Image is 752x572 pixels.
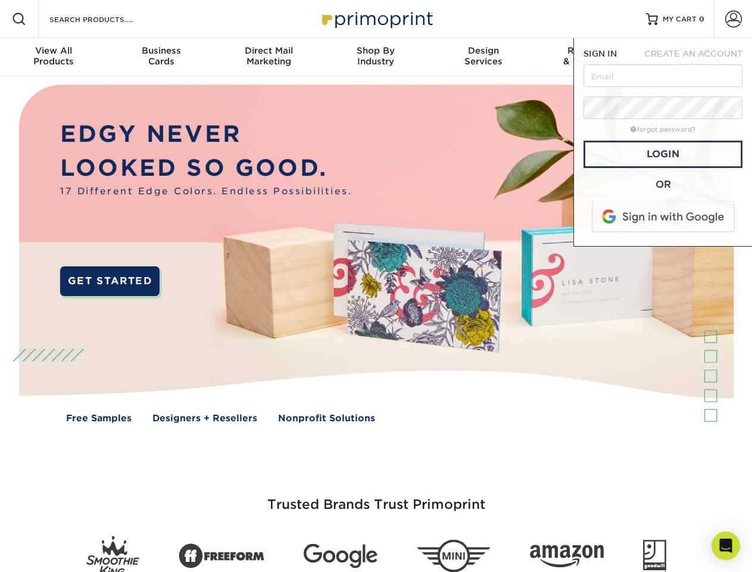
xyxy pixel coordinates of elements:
[322,45,429,56] span: Shop By
[107,38,214,76] a: BusinessCards
[643,540,666,572] img: Goodwill
[430,45,537,56] span: Design
[537,45,644,67] div: & Templates
[60,266,160,296] a: GET STARTED
[152,412,257,425] a: Designers + Resellers
[583,64,742,87] input: Email
[430,38,537,76] a: DesignServices
[430,45,537,67] div: Services
[583,141,742,168] a: Login
[583,49,617,58] span: SIGN IN
[3,536,101,568] iframe: Google Customer Reviews
[644,49,742,58] span: CREATE AN ACCOUNT
[215,45,322,67] div: Marketing
[712,531,740,560] div: Open Intercom Messenger
[66,412,132,425] a: Free Samples
[60,117,352,151] p: EDGY NEVER
[107,45,214,67] div: Cards
[60,185,352,198] span: 17 Different Edge Colors. Endless Possibilities.
[215,38,322,76] a: Direct MailMarketing
[60,151,352,185] p: LOOKED SO GOOD.
[278,412,375,425] a: Nonprofit Solutions
[215,45,322,56] span: Direct Mail
[631,126,695,133] a: forgot password?
[537,38,644,76] a: Resources& Templates
[537,45,644,56] span: Resources
[530,545,604,568] img: Amazon
[28,468,725,527] h3: Trusted Brands Trust Primoprint
[583,178,742,192] div: OR
[48,12,164,26] input: SEARCH PRODUCTS.....
[107,45,214,56] span: Business
[304,544,377,568] img: Google
[322,45,429,67] div: Industry
[663,14,697,24] span: MY CART
[322,38,429,76] a: Shop ByIndustry
[699,15,704,23] span: 0
[317,6,436,32] img: Primoprint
